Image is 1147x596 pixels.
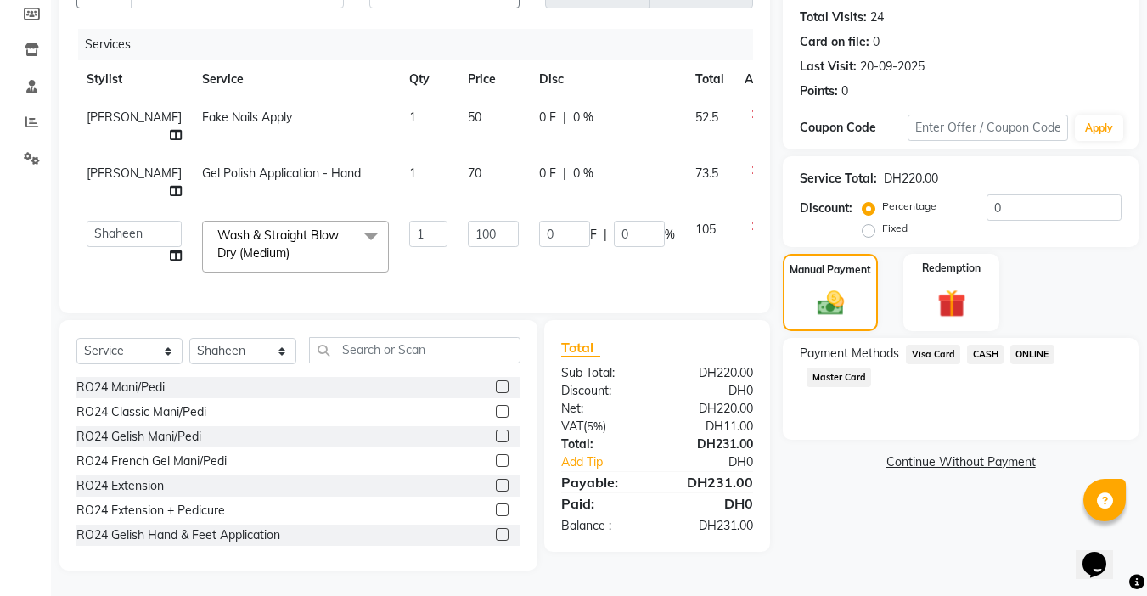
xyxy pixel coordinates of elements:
[548,364,657,382] div: Sub Total:
[657,382,766,400] div: DH0
[800,58,857,76] div: Last Visit:
[76,428,201,446] div: RO24 Gelish Mani/Pedi
[922,261,981,276] label: Redemption
[676,453,767,471] div: DH0
[1076,528,1130,579] iframe: chat widget
[548,493,657,514] div: Paid:
[76,477,164,495] div: RO24 Extension
[906,345,960,364] span: Visa Card
[800,8,867,26] div: Total Visits:
[657,364,766,382] div: DH220.00
[548,436,657,453] div: Total:
[800,345,899,363] span: Payment Methods
[468,110,481,125] span: 50
[884,170,938,188] div: DH220.00
[685,60,734,98] th: Total
[734,60,790,98] th: Action
[548,517,657,535] div: Balance :
[695,222,716,237] span: 105
[76,60,192,98] th: Stylist
[1010,345,1054,364] span: ONLINE
[873,33,880,51] div: 0
[573,165,593,183] span: 0 %
[290,245,297,261] a: x
[76,379,165,396] div: RO24 Mani/Pedi
[548,418,657,436] div: ( )
[657,400,766,418] div: DH220.00
[809,288,852,318] img: _cash.svg
[786,453,1135,471] a: Continue Without Payment
[841,82,848,100] div: 0
[590,226,597,244] span: F
[548,400,657,418] div: Net:
[800,82,838,100] div: Points:
[657,493,766,514] div: DH0
[548,472,657,492] div: Payable:
[409,110,416,125] span: 1
[78,29,766,60] div: Services
[548,453,675,471] a: Add Tip
[76,403,206,421] div: RO24 Classic Mani/Pedi
[695,166,718,181] span: 73.5
[870,8,884,26] div: 24
[468,166,481,181] span: 70
[548,382,657,400] div: Discount:
[573,109,593,127] span: 0 %
[202,110,292,125] span: Fake Nails Apply
[309,337,520,363] input: Search or Scan
[665,226,675,244] span: %
[76,502,225,520] div: RO24 Extension + Pedicure
[539,109,556,127] span: 0 F
[657,436,766,453] div: DH231.00
[529,60,685,98] th: Disc
[882,199,936,214] label: Percentage
[76,526,280,544] div: RO24 Gelish Hand & Feet Application
[76,453,227,470] div: RO24 French Gel Mani/Pedi
[1075,115,1123,141] button: Apply
[790,262,871,278] label: Manual Payment
[409,166,416,181] span: 1
[800,119,907,137] div: Coupon Code
[539,165,556,183] span: 0 F
[399,60,458,98] th: Qty
[800,33,869,51] div: Card on file:
[882,221,908,236] label: Fixed
[561,419,583,434] span: VAT
[800,170,877,188] div: Service Total:
[657,472,766,492] div: DH231.00
[192,60,399,98] th: Service
[87,166,182,181] span: [PERSON_NAME]
[967,345,1004,364] span: CASH
[217,228,339,261] span: Wash & Straight Blow Dry (Medium)
[929,286,975,321] img: _gift.svg
[87,110,182,125] span: [PERSON_NAME]
[458,60,529,98] th: Price
[561,339,600,357] span: Total
[657,517,766,535] div: DH231.00
[604,226,607,244] span: |
[563,165,566,183] span: |
[202,166,361,181] span: Gel Polish Application - Hand
[695,110,718,125] span: 52.5
[657,418,766,436] div: DH11.00
[563,109,566,127] span: |
[860,58,925,76] div: 20-09-2025
[587,419,603,433] span: 5%
[800,200,852,217] div: Discount:
[807,368,871,387] span: Master Card
[908,115,1068,141] input: Enter Offer / Coupon Code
